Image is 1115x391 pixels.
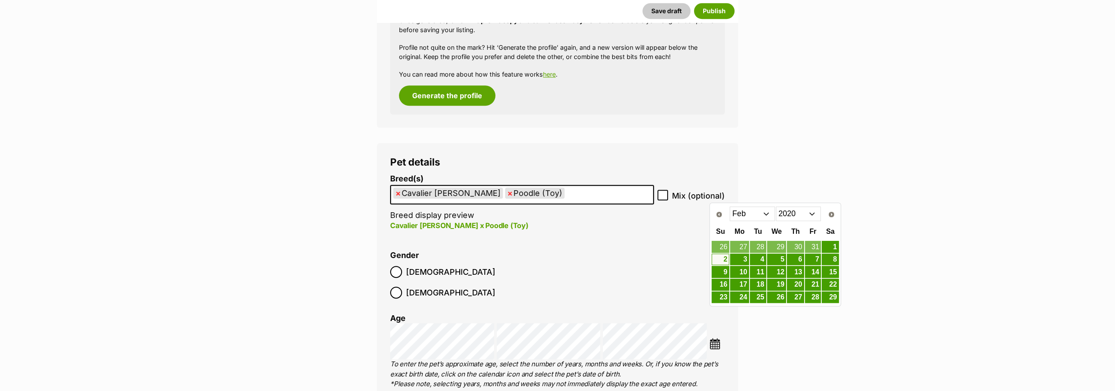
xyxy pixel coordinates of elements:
a: 12 [767,266,786,278]
p: Cavalier [PERSON_NAME] x Poodle (Toy) [390,220,654,231]
img: ... [709,338,720,349]
a: 26 [767,291,786,303]
p: Profile not quite on the mark? Hit ‘Generate the profile’ again, and a new version will appear be... [399,43,716,62]
a: 20 [787,279,804,291]
span: Sunday [716,228,725,235]
a: 28 [750,241,766,253]
a: 10 [730,266,749,278]
a: 23 [712,291,729,303]
span: [DEMOGRAPHIC_DATA] [406,287,495,299]
a: 8 [822,254,838,266]
li: Cavalier King Charles Spaniel [393,188,503,199]
span: [DEMOGRAPHIC_DATA] [406,266,495,278]
span: Thursday [791,228,800,235]
a: 17 [730,279,749,291]
span: Prev [716,211,723,218]
label: Gender [390,251,419,260]
a: 24 [730,291,749,303]
a: 9 [712,266,729,278]
a: 26 [712,241,729,253]
a: 19 [767,279,786,291]
a: 27 [787,291,804,303]
span: × [395,188,401,199]
a: 31 [805,241,821,253]
a: here [543,70,556,78]
a: 30 [787,241,804,253]
strong: review the profile copy and edit for accuracy. [448,17,585,24]
span: Friday [809,228,816,235]
p: You can read more about how this feature works . [399,70,716,79]
label: Breed(s) [390,174,654,184]
li: Poodle (Toy) [505,188,565,199]
button: Save draft [642,3,690,19]
a: 4 [750,254,766,266]
a: 6 [787,254,804,266]
button: Publish [694,3,735,19]
a: 11 [750,266,766,278]
a: 3 [730,254,749,266]
a: Prev [712,207,726,221]
a: 27 [730,241,749,253]
a: 2 [712,254,729,266]
span: Next [828,211,835,218]
a: 25 [750,291,766,303]
a: 1 [822,241,838,253]
a: 29 [767,241,786,253]
a: 22 [822,279,838,291]
a: 15 [822,266,838,278]
a: 16 [712,279,729,291]
button: Generate the profile [399,85,495,106]
span: Pet details [390,156,440,168]
a: 14 [805,266,821,278]
a: 7 [805,254,821,266]
a: Next [824,207,838,221]
span: Mix (optional) [672,190,725,202]
span: × [507,188,513,199]
a: 28 [805,291,821,303]
p: To enter the pet’s approximate age, select the number of years, months and weeks. Or, if you know... [390,359,725,389]
a: 5 [767,254,786,266]
a: 18 [750,279,766,291]
a: 21 [805,279,821,291]
span: Wednesday [772,228,782,235]
p: Once generated, Remember to delete your original dot points before saving your listing. [399,16,716,35]
span: Monday [735,228,745,235]
span: Tuesday [754,228,762,235]
label: Age [390,314,406,323]
a: 13 [787,266,804,278]
li: Breed display preview [390,174,654,240]
a: 29 [822,291,838,303]
span: Saturday [826,228,834,235]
